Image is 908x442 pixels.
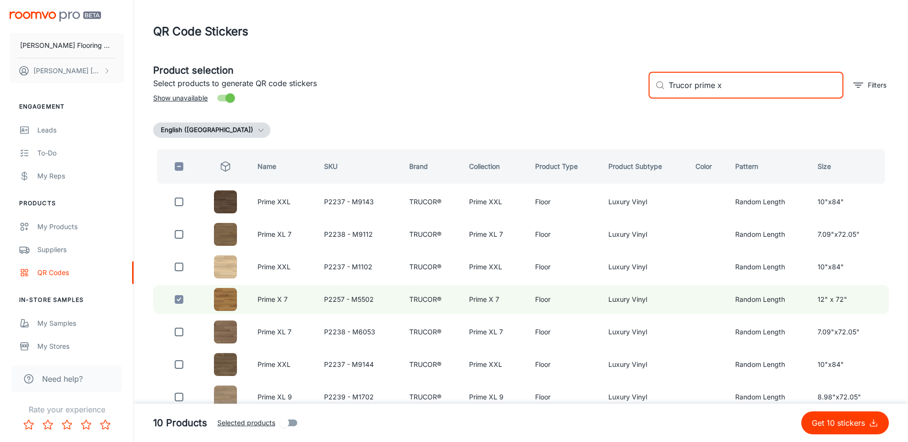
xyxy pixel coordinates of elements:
[461,383,528,411] td: Prime XL 9
[527,220,601,249] td: Floor
[250,383,316,411] td: Prime XL 9
[153,23,248,40] h1: QR Code Stickers
[402,188,461,216] td: TRUCOR®
[153,63,641,77] h5: Product selection
[316,220,402,249] td: P2238 - M9112
[250,350,316,379] td: Prime XXL
[461,318,528,346] td: Prime XL 7
[688,149,728,184] th: Color
[153,77,641,89] p: Select products to generate QR code stickers
[461,188,528,216] td: Prime XXL
[527,188,601,216] td: Floor
[37,125,124,135] div: Leads
[851,77,889,93] button: filter
[728,220,810,249] td: Random Length
[810,253,889,281] td: 10"x84"
[728,149,810,184] th: Pattern
[316,188,402,216] td: P2237 - M9143
[461,350,528,379] td: Prime XXL
[601,253,688,281] td: Luxury Vinyl
[527,253,601,281] td: Floor
[153,122,270,138] button: English ([GEOGRAPHIC_DATA])
[250,285,316,314] td: Prime X 7
[601,383,688,411] td: Luxury Vinyl
[402,383,461,411] td: TRUCOR®
[527,318,601,346] td: Floor
[527,149,601,184] th: Product Type
[527,350,601,379] td: Floor
[37,148,124,158] div: To-do
[810,350,889,379] td: 10"x84"
[601,188,688,216] td: Luxury Vinyl
[601,149,688,184] th: Product Subtype
[601,220,688,249] td: Luxury Vinyl
[801,411,889,434] button: Get 10 stickers
[153,93,208,103] span: Show unavailable
[153,416,207,430] h5: 10 Products
[10,58,124,83] button: [PERSON_NAME] [PERSON_NAME]
[316,350,402,379] td: P2237 - M9144
[728,350,810,379] td: Random Length
[316,149,402,184] th: SKU
[10,11,101,22] img: Roomvo PRO Beta
[316,318,402,346] td: P2238 - M6053
[250,188,316,216] td: Prime XXL
[402,318,461,346] td: TRUCOR®
[20,40,113,51] p: [PERSON_NAME] Flooring Stores - Bozeman
[810,188,889,216] td: 10"x84"
[316,285,402,314] td: P2257 - M5502
[810,383,889,411] td: 8.98"x72.05"
[601,350,688,379] td: Luxury Vinyl
[19,415,38,434] button: Rate 1 star
[402,350,461,379] td: TRUCOR®
[37,341,124,352] div: My Stores
[728,253,810,281] td: Random Length
[402,285,461,314] td: TRUCOR®
[669,72,843,99] input: Search by SKU, brand, collection...
[810,285,889,314] td: 12" x 72"
[8,404,126,415] p: Rate your experience
[37,318,124,329] div: My Samples
[461,285,528,314] td: Prime X 7
[38,415,57,434] button: Rate 2 star
[812,417,869,429] p: Get 10 stickers
[37,244,124,255] div: Suppliers
[868,80,886,90] p: Filters
[34,66,101,76] p: [PERSON_NAME] [PERSON_NAME]
[461,149,528,184] th: Collection
[601,318,688,346] td: Luxury Vinyl
[527,383,601,411] td: Floor
[402,149,461,184] th: Brand
[402,220,461,249] td: TRUCOR®
[728,318,810,346] td: Random Length
[728,188,810,216] td: Random Length
[77,415,96,434] button: Rate 4 star
[42,373,83,385] span: Need help?
[37,171,124,181] div: My Reps
[37,267,124,278] div: QR Codes
[250,253,316,281] td: Prime XXL
[316,383,402,411] td: P2239 - M1702
[810,220,889,249] td: 7.09"x72.05"
[810,318,889,346] td: 7.09"x72.05"
[461,253,528,281] td: Prime XXL
[96,415,115,434] button: Rate 5 star
[728,285,810,314] td: Random Length
[250,220,316,249] td: Prime XL 7
[217,418,275,428] span: Selected products
[402,253,461,281] td: TRUCOR®
[810,149,889,184] th: Size
[316,253,402,281] td: P2237 - M1102
[250,318,316,346] td: Prime XL 7
[601,285,688,314] td: Luxury Vinyl
[57,415,77,434] button: Rate 3 star
[250,149,316,184] th: Name
[461,220,528,249] td: Prime XL 7
[37,221,124,232] div: My Products
[527,285,601,314] td: Floor
[10,33,124,58] button: [PERSON_NAME] Flooring Stores - Bozeman
[728,383,810,411] td: Random Length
